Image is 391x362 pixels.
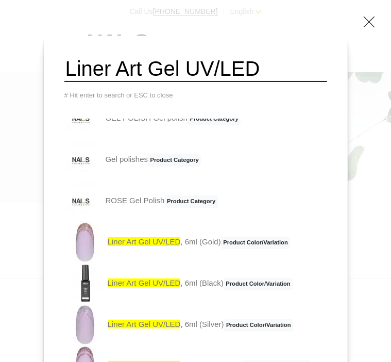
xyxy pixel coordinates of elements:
[221,237,291,249] span: Product Color/Variation
[64,91,173,99] span: # Hit enter to search or ESC to close
[108,278,181,287] span: Liner Art Gel UV/LED
[64,304,106,345] img: Liner Art Gel - UV/LED design gel for drawing fine, even, pigmented lines. A great helper for Fre...
[108,237,181,246] span: Liner Art Gel UV/LED
[165,195,218,208] span: Product Category
[108,320,181,328] span: Liner Art Gel UV/LED
[64,222,291,263] a: Liner Art Gel UV/LED, 6ml (Gold)Product Color/Variation
[64,263,106,304] img: Liner Art Gel - UV/LED design gel for drawing fine, even, pigmented lines. A great helper for Fre...
[64,98,241,139] a: GEL POLISH Gel polishProduct Category
[148,154,201,167] span: Product Category
[224,319,294,332] span: Product Color/Variation
[64,57,327,82] input: Search Products...
[188,113,241,125] span: Product Category
[64,139,201,180] a: Gel polishesProduct Category
[64,180,218,222] a: ROSE Gel PolishProduct Category
[64,222,106,263] img: Liner Art Gel - UV/LED design gel for drawing fine, even, pigmented lines. A great helper for Fre...
[64,263,293,304] a: Liner Art Gel UV/LED, 6ml (Black)Product Color/Variation
[224,278,293,290] span: Product Color/Variation
[64,304,294,345] a: Liner Art Gel UV/LED, 6ml (Silver)Product Color/Variation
